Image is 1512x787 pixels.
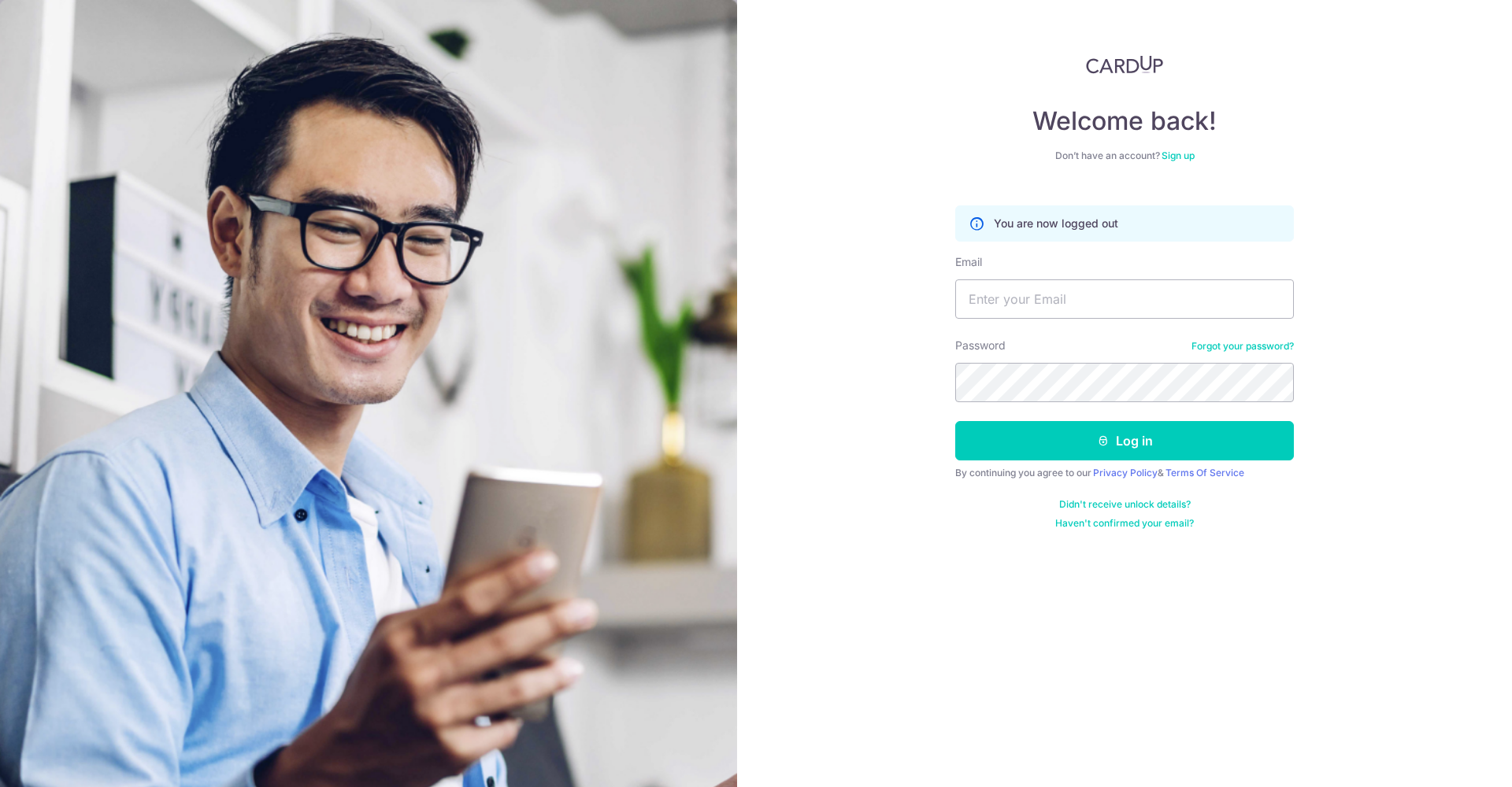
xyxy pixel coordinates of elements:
[955,467,1294,479] div: By continuing you agree to our &
[955,150,1294,162] div: Don’t have an account?
[1093,467,1158,478] a: Privacy Policy
[1162,150,1195,161] a: Sign up
[1165,467,1244,478] a: Terms Of Service
[955,254,982,270] label: Email
[955,338,1006,353] label: Password
[1191,340,1294,353] a: Forgot your password?
[955,421,1294,460] button: Log in
[1086,55,1163,74] img: CardUp Logo
[955,105,1294,137] h4: Welcome back!
[1059,498,1191,511] a: Didn't receive unlock details?
[1055,517,1194,530] a: Haven't confirmed your email?
[955,279,1294,319] input: Enter your Email
[994,216,1118,231] p: You are now logged out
